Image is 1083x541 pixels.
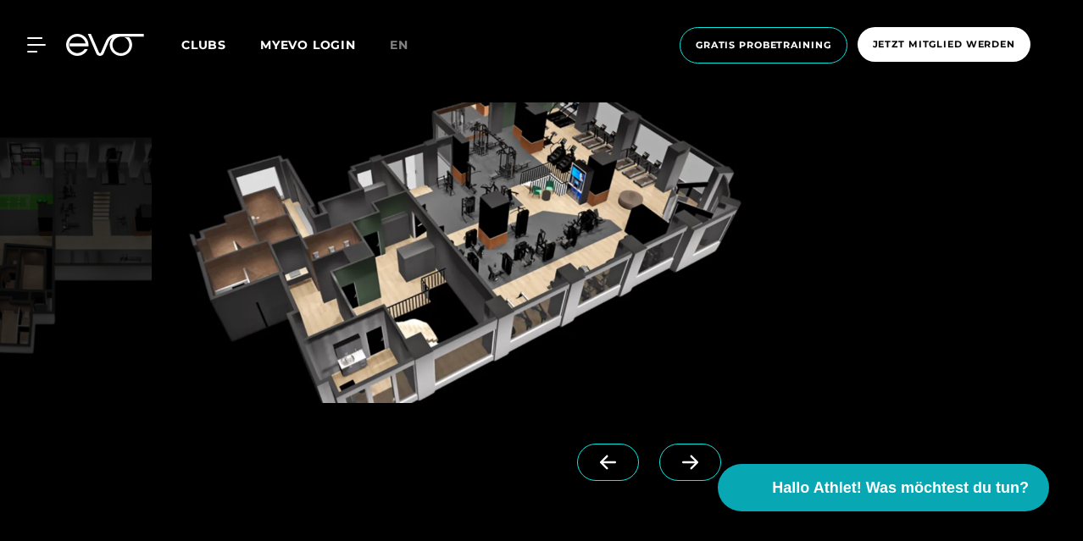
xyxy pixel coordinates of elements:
[181,36,260,52] a: Clubs
[158,102,771,403] img: evofitness
[675,27,853,63] a: Gratis Probetraining
[853,27,1036,63] a: Jetzt Mitglied werden
[696,38,831,52] span: Gratis Probetraining
[873,37,1015,52] span: Jetzt Mitglied werden
[390,37,408,52] span: en
[718,464,1049,511] button: Hallo Athlet! Was möchtest du tun?
[260,37,356,52] a: MYEVO LOGIN
[390,36,429,55] a: en
[772,477,1029,500] span: Hallo Athlet! Was möchtest du tun?
[181,37,226,52] span: Clubs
